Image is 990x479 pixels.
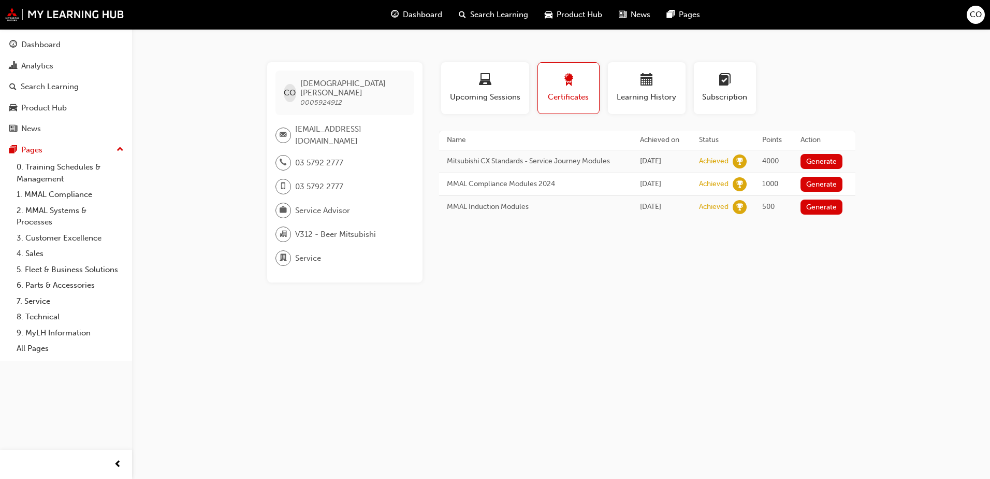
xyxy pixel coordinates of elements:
span: up-icon [117,143,124,157]
span: calendar-icon [640,74,653,88]
span: search-icon [459,8,466,21]
div: Search Learning [21,81,79,93]
a: Product Hub [4,98,128,118]
span: Product Hub [557,9,602,21]
button: Pages [4,140,128,160]
div: News [21,123,41,135]
div: Achieved [699,157,729,166]
span: Service [295,252,321,264]
td: Mitsubishi CX Standards - Service Journey Modules [439,150,632,173]
span: News [631,9,650,21]
button: Learning History [608,62,686,114]
a: guage-iconDashboard [383,4,450,25]
span: search-icon [9,82,17,92]
span: Tue Aug 05 2025 16:49:56 GMT+1000 (Australian Eastern Standard Time) [640,179,661,188]
button: DashboardAnalyticsSearch LearningProduct HubNews [4,33,128,140]
a: Analytics [4,57,128,76]
span: department-icon [280,251,287,265]
a: car-iconProduct Hub [536,4,610,25]
a: News [4,119,128,138]
a: 0. Training Schedules & Management [12,159,128,187]
button: Generate [800,154,843,169]
td: MMAL Compliance Modules 2024 [439,173,632,195]
a: 2. MMAL Systems & Processes [12,203,128,230]
span: guage-icon [391,8,399,21]
span: Service Advisor [295,205,350,217]
a: 9. MyLH Information [12,325,128,341]
a: search-iconSearch Learning [450,4,536,25]
a: pages-iconPages [659,4,708,25]
span: 1000 [762,179,778,188]
div: Achieved [699,179,729,189]
a: 6. Parts & Accessories [12,277,128,293]
div: Achieved [699,202,729,212]
button: Subscription [694,62,756,114]
span: email-icon [280,129,287,142]
span: 0005924912 [300,98,342,107]
th: Status [691,131,754,150]
img: mmal [5,8,124,21]
span: briefcase-icon [280,204,287,217]
span: Learning History [616,91,678,103]
span: 4000 [762,157,779,165]
span: V312 - Beer Mitsubishi [295,229,376,241]
span: 03 5792 2777 [295,181,343,193]
a: Search Learning [4,77,128,96]
th: Action [793,131,855,150]
div: Analytics [21,60,53,72]
span: mobile-icon [280,180,287,193]
span: learningRecordVerb_ACHIEVE-icon [733,154,747,168]
button: CO [967,6,985,24]
span: car-icon [545,8,552,21]
a: 5. Fleet & Business Solutions [12,262,128,278]
span: Search Learning [470,9,528,21]
button: Certificates [537,62,600,114]
th: Name [439,131,632,150]
button: Generate [800,200,843,215]
span: Subscription [702,91,748,103]
a: 3. Customer Excellence [12,230,128,246]
span: laptop-icon [479,74,491,88]
span: Thu Aug 07 2025 14:07:15 GMT+1000 (Australian Eastern Standard Time) [640,157,661,165]
span: phone-icon [280,156,287,170]
span: 500 [762,202,775,211]
a: 4. Sales [12,246,128,262]
span: organisation-icon [280,228,287,241]
a: news-iconNews [610,4,659,25]
a: Dashboard [4,35,128,54]
span: learningRecordVerb_ACHIEVE-icon [733,177,747,191]
div: Pages [21,144,42,156]
a: 8. Technical [12,309,128,325]
a: 7. Service [12,293,128,309]
td: MMAL Induction Modules [439,195,632,218]
span: CO [284,87,296,99]
a: All Pages [12,341,128,357]
span: pages-icon [9,146,17,155]
span: Tue Aug 05 2025 10:40:16 GMT+1000 (Australian Eastern Standard Time) [640,202,661,211]
th: Achieved on [632,131,692,150]
div: Product Hub [21,102,67,114]
span: Upcoming Sessions [449,91,521,103]
span: [DEMOGRAPHIC_DATA] [PERSON_NAME] [300,79,405,97]
span: Certificates [546,91,591,103]
span: prev-icon [114,458,122,471]
span: Dashboard [403,9,442,21]
button: Generate [800,177,843,192]
th: Points [754,131,793,150]
span: CO [970,9,982,21]
span: guage-icon [9,40,17,50]
span: [EMAIL_ADDRESS][DOMAIN_NAME] [295,123,406,147]
span: chart-icon [9,62,17,71]
a: 1. MMAL Compliance [12,187,128,203]
span: pages-icon [667,8,675,21]
div: Dashboard [21,39,61,51]
span: learningplan-icon [719,74,731,88]
span: news-icon [619,8,627,21]
span: Pages [679,9,700,21]
button: Upcoming Sessions [441,62,529,114]
span: news-icon [9,124,17,134]
span: award-icon [562,74,575,88]
span: learningRecordVerb_ACHIEVE-icon [733,200,747,214]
